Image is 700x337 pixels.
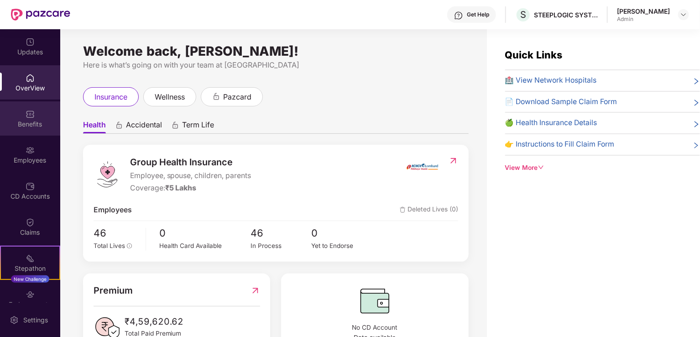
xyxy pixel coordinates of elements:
[251,284,260,298] img: RedirectIcon
[94,226,139,241] span: 46
[449,156,458,165] img: RedirectIcon
[26,146,35,155] img: svg+xml;base64,PHN2ZyBpZD0iRW1wbG95ZWVzIiB4bWxucz0iaHR0cDovL3d3dy53My5vcmcvMjAwMC9zdmciIHdpZHRoPS...
[21,316,51,325] div: Settings
[505,139,615,150] span: 👉 Instructions to Fill Claim Form
[680,11,687,18] img: svg+xml;base64,PHN2ZyBpZD0iRHJvcGRvd24tMzJ4MzIiIHhtbG5zPSJodHRwOi8vd3d3LnczLm9yZy8yMDAwL3N2ZyIgd2...
[83,59,469,71] div: Here is what’s going on with your team at [GEOGRAPHIC_DATA]
[83,47,469,55] div: Welcome back, [PERSON_NAME]!
[505,117,597,129] span: 🍏 Health Insurance Details
[505,163,700,173] div: View More
[127,243,132,249] span: info-circle
[312,226,372,241] span: 0
[26,37,35,47] img: svg+xml;base64,PHN2ZyBpZD0iVXBkYXRlZCIgeG1sbnM9Imh0dHA6Ly93d3cudzMub3JnLzIwMDAvc3ZnIiB3aWR0aD0iMj...
[83,120,106,133] span: Health
[26,110,35,119] img: svg+xml;base64,PHN2ZyBpZD0iQmVuZWZpdHMiIHhtbG5zPSJodHRwOi8vd3d3LnczLm9yZy8yMDAwL3N2ZyIgd2lkdGg9Ij...
[155,91,185,103] span: wellness
[26,182,35,191] img: svg+xml;base64,PHN2ZyBpZD0iQ0RfQWNjb3VudHMiIGRhdGEtbmFtZT0iQ0QgQWNjb3VudHMiIHhtbG5zPSJodHRwOi8vd3...
[212,92,220,100] div: animation
[505,75,597,86] span: 🏥 View Network Hospitals
[693,98,700,108] span: right
[312,241,372,251] div: Yet to Endorse
[130,170,251,182] span: Employee, spouse, children, parents
[520,9,526,20] span: S
[617,16,670,23] div: Admin
[292,284,458,318] img: CDBalanceIcon
[26,74,35,83] img: svg+xml;base64,PHN2ZyBpZD0iSG9tZSIgeG1sbnM9Imh0dHA6Ly93d3cudzMub3JnLzIwMDAvc3ZnIiB3aWR0aD0iMjAiIG...
[223,91,251,103] span: pazcard
[26,218,35,227] img: svg+xml;base64,PHN2ZyBpZD0iQ2xhaW0iIHhtbG5zPSJodHRwOi8vd3d3LnczLm9yZy8yMDAwL3N2ZyIgd2lkdGg9IjIwIi...
[165,184,197,192] span: ₹5 Lakhs
[251,226,311,241] span: 46
[26,290,35,299] img: svg+xml;base64,PHN2ZyBpZD0iRW5kb3JzZW1lbnRzIiB4bWxucz0iaHR0cDovL3d3dy53My5vcmcvMjAwMC9zdmciIHdpZH...
[94,242,125,249] span: Total Lives
[11,275,49,283] div: New Challenge
[400,205,458,216] span: Deleted Lives (0)
[505,96,617,108] span: 📄 Download Sample Claim Form
[94,161,121,188] img: logo
[130,155,251,169] span: Group Health Insurance
[693,141,700,150] span: right
[160,226,251,241] span: 0
[405,155,439,178] img: insurerIcon
[26,254,35,263] img: svg+xml;base64,PHN2ZyB4bWxucz0iaHR0cDovL3d3dy53My5vcmcvMjAwMC9zdmciIHdpZHRoPSIyMSIgaGVpZ2h0PSIyMC...
[693,119,700,129] span: right
[130,183,251,194] div: Coverage:
[617,7,670,16] div: [PERSON_NAME]
[454,11,463,20] img: svg+xml;base64,PHN2ZyBpZD0iSGVscC0zMngzMiIgeG1sbnM9Imh0dHA6Ly93d3cudzMub3JnLzIwMDAvc3ZnIiB3aWR0aD...
[467,11,489,18] div: Get Help
[251,241,311,251] div: In Process
[115,121,123,129] div: animation
[182,120,214,133] span: Term Life
[126,120,162,133] span: Accidental
[94,91,127,103] span: insurance
[505,49,563,61] span: Quick Links
[400,207,406,213] img: deleteIcon
[94,205,132,216] span: Employees
[10,316,19,325] img: svg+xml;base64,PHN2ZyBpZD0iU2V0dGluZy0yMHgyMCIgeG1sbnM9Imh0dHA6Ly93d3cudzMub3JnLzIwMDAvc3ZnIiB3aW...
[160,241,251,251] div: Health Card Available
[693,77,700,86] span: right
[171,121,179,129] div: animation
[94,284,133,298] span: Premium
[538,164,544,171] span: down
[534,11,598,19] div: STEEPLOGIC SYSTEMS PRIVATE LIMITED
[1,264,59,273] div: Stepathon
[125,315,184,329] span: ₹4,59,620.62
[11,9,70,21] img: New Pazcare Logo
